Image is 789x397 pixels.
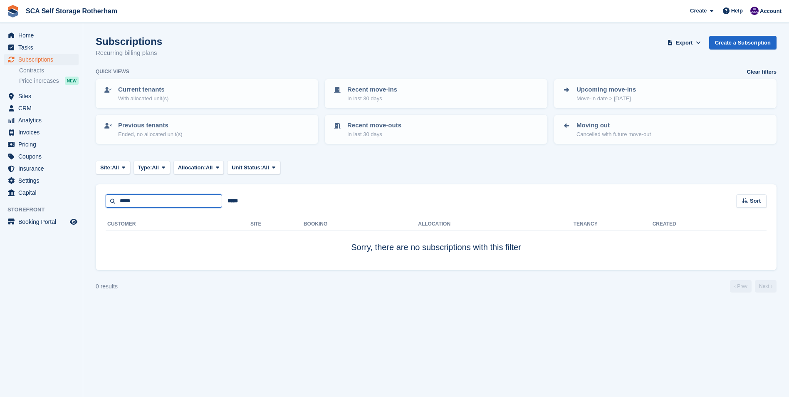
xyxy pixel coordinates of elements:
a: menu [4,30,79,41]
span: Unit Status: [232,164,262,172]
span: Sites [18,90,68,102]
p: Upcoming move-ins [576,85,636,94]
span: Export [675,39,693,47]
img: Kelly Neesham [750,7,759,15]
span: Allocation: [178,164,206,172]
button: Site: All [96,161,130,174]
a: SCA Self Storage Rotherham [22,4,121,18]
p: Cancelled with future move-out [576,130,651,139]
a: menu [4,187,79,198]
span: Settings [18,175,68,186]
span: Create [690,7,707,15]
span: Help [731,7,743,15]
span: Insurance [18,163,68,174]
span: Coupons [18,151,68,162]
a: menu [4,90,79,102]
th: Customer [106,218,250,231]
p: Recent move-outs [347,121,401,130]
span: CRM [18,102,68,114]
h6: Quick views [96,68,129,75]
a: Recent move-outs In last 30 days [326,116,547,143]
span: Home [18,30,68,41]
span: Price increases [19,77,59,85]
span: Analytics [18,114,68,126]
span: Invoices [18,127,68,138]
p: In last 30 days [347,130,401,139]
a: Next [755,280,777,293]
p: With allocated unit(s) [118,94,168,103]
a: Contracts [19,67,79,74]
p: Ended, no allocated unit(s) [118,130,183,139]
nav: Page [728,280,778,293]
button: Export [666,36,702,50]
th: Allocation [418,218,573,231]
h1: Subscriptions [96,36,162,47]
span: Type: [138,164,152,172]
button: Type: All [134,161,170,174]
a: Moving out Cancelled with future move-out [555,116,776,143]
span: All [112,164,119,172]
span: All [206,164,213,172]
p: Current tenants [118,85,168,94]
p: In last 30 days [347,94,397,103]
a: menu [4,163,79,174]
a: menu [4,175,79,186]
p: Recurring billing plans [96,48,162,58]
div: 0 results [96,282,118,291]
a: Preview store [69,217,79,227]
th: Booking [304,218,418,231]
span: Tasks [18,42,68,53]
p: Recent move-ins [347,85,397,94]
span: Capital [18,187,68,198]
a: Recent move-ins In last 30 days [326,80,547,107]
span: Pricing [18,139,68,150]
span: Sorry, there are no subscriptions with this filter [351,243,521,252]
span: Site: [100,164,112,172]
button: Allocation: All [173,161,224,174]
a: Price increases NEW [19,76,79,85]
a: Clear filters [747,68,777,76]
th: Created [653,218,767,231]
a: Current tenants With allocated unit(s) [96,80,317,107]
a: menu [4,127,79,138]
p: Previous tenants [118,121,183,130]
a: menu [4,139,79,150]
a: Upcoming move-ins Move-in date > [DATE] [555,80,776,107]
a: menu [4,114,79,126]
span: All [262,164,269,172]
a: menu [4,42,79,53]
span: Account [760,7,782,15]
span: Subscriptions [18,54,68,65]
a: menu [4,151,79,162]
p: Moving out [576,121,651,130]
th: Tenancy [574,218,603,231]
a: Previous tenants Ended, no allocated unit(s) [96,116,317,143]
span: All [152,164,159,172]
a: Previous [730,280,752,293]
img: stora-icon-8386f47178a22dfd0bd8f6a31ec36ba5ce8667c1dd55bd0f319d3a0aa187defe.svg [7,5,19,17]
a: menu [4,102,79,114]
a: menu [4,54,79,65]
div: NEW [65,77,79,85]
span: Sort [750,197,761,205]
p: Move-in date > [DATE] [576,94,636,103]
span: Storefront [7,206,83,214]
th: Site [250,218,304,231]
span: Booking Portal [18,216,68,228]
button: Unit Status: All [227,161,280,174]
a: menu [4,216,79,228]
a: Create a Subscription [709,36,777,50]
